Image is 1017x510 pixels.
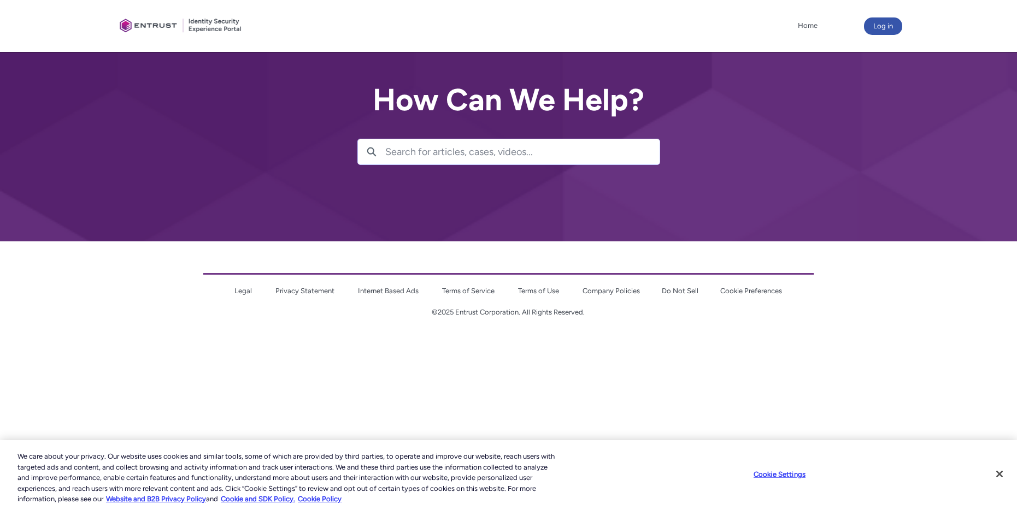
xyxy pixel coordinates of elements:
[358,287,419,295] a: Internet Based Ads
[358,139,385,164] button: Search
[518,287,559,295] a: Terms of Use
[221,495,295,503] a: Cookie and SDK Policy.
[795,17,820,34] a: Home
[864,17,902,35] button: Log in
[987,462,1012,486] button: Close
[583,287,640,295] a: Company Policies
[106,495,206,503] a: More information about our cookie policy., opens in a new tab
[357,83,660,117] h2: How Can We Help?
[17,451,560,505] div: We care about your privacy. Our website uses cookies and similar tools, some of which are provide...
[275,287,334,295] a: Privacy Statement
[298,495,342,503] a: Cookie Policy
[385,139,660,164] input: Search for articles, cases, videos...
[203,307,814,318] p: ©2025 Entrust Corporation. All Rights Reserved.
[234,287,252,295] a: Legal
[745,464,814,485] button: Cookie Settings
[442,287,495,295] a: Terms of Service
[720,287,782,295] a: Cookie Preferences
[662,287,698,295] a: Do Not Sell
